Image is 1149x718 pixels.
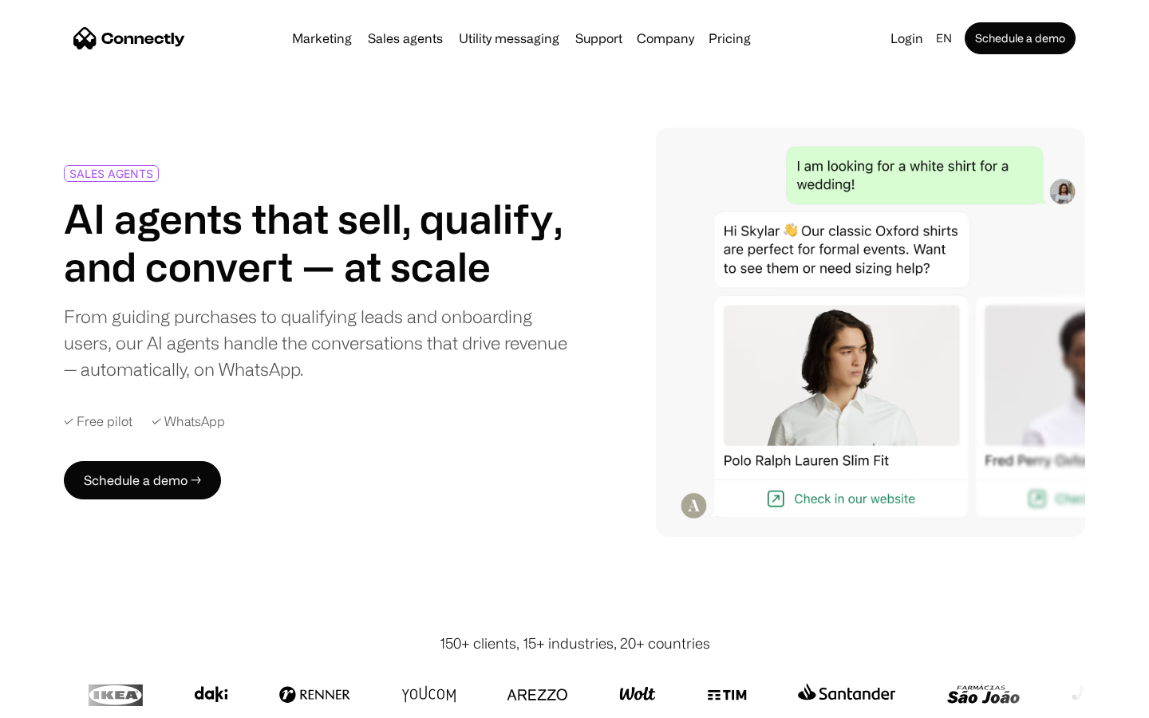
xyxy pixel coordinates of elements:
[702,32,757,45] a: Pricing
[32,690,96,712] ul: Language list
[884,27,930,49] a: Login
[936,27,952,49] div: en
[64,303,568,382] div: From guiding purchases to qualifying leads and onboarding users, our AI agents handle the convers...
[73,26,185,50] a: home
[930,27,961,49] div: en
[286,32,358,45] a: Marketing
[64,414,132,429] div: ✓ Free pilot
[64,195,568,290] h1: AI agents that sell, qualify, and convert — at scale
[64,461,221,499] a: Schedule a demo →
[361,32,449,45] a: Sales agents
[569,32,629,45] a: Support
[632,27,699,49] div: Company
[452,32,566,45] a: Utility messaging
[69,168,153,179] div: SALES AGENTS
[16,688,96,712] aside: Language selected: English
[440,633,710,654] div: 150+ clients, 15+ industries, 20+ countries
[965,22,1076,54] a: Schedule a demo
[637,27,694,49] div: Company
[152,414,225,429] div: ✓ WhatsApp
